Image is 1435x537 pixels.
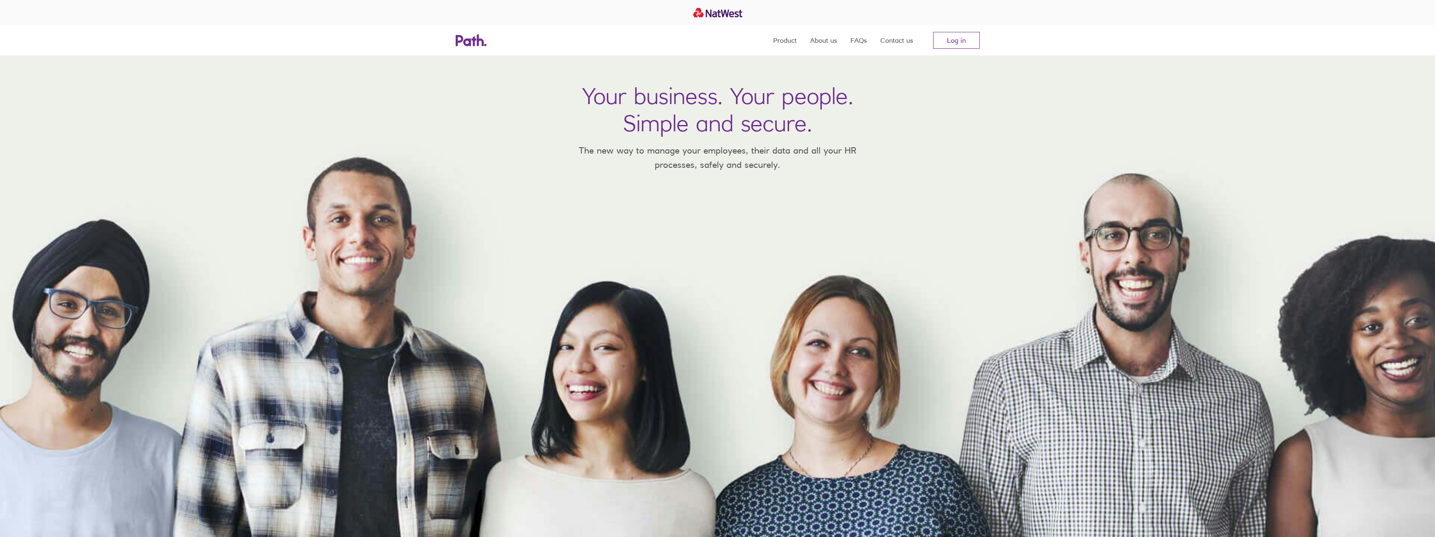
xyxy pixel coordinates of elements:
[567,143,869,172] p: The new way to manage your employees, their data and all your HR processes, safely and securely.
[850,25,867,55] a: FAQs
[582,82,853,137] h1: Your business. Your people. Simple and secure.
[810,25,837,55] a: About us
[880,25,913,55] a: Contact us
[773,25,797,55] a: Product
[933,32,980,49] a: Log in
